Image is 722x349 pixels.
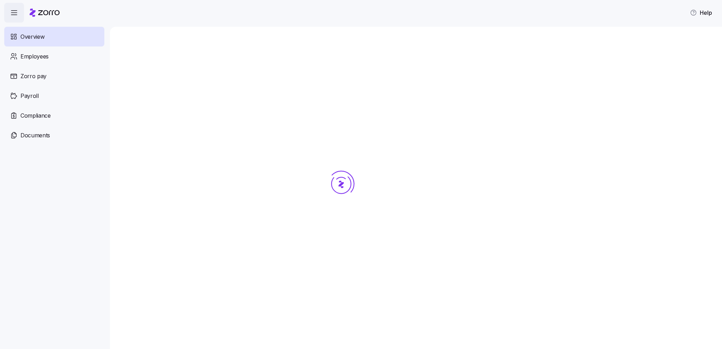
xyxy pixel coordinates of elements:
a: Payroll [4,86,104,106]
button: Help [684,6,718,20]
span: Compliance [20,111,51,120]
a: Documents [4,125,104,145]
a: Overview [4,27,104,46]
span: Payroll [20,92,39,100]
a: Zorro pay [4,66,104,86]
span: Help [690,8,712,17]
a: Employees [4,46,104,66]
span: Overview [20,32,44,41]
span: Zorro pay [20,72,47,81]
span: Employees [20,52,49,61]
span: Documents [20,131,50,140]
a: Compliance [4,106,104,125]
